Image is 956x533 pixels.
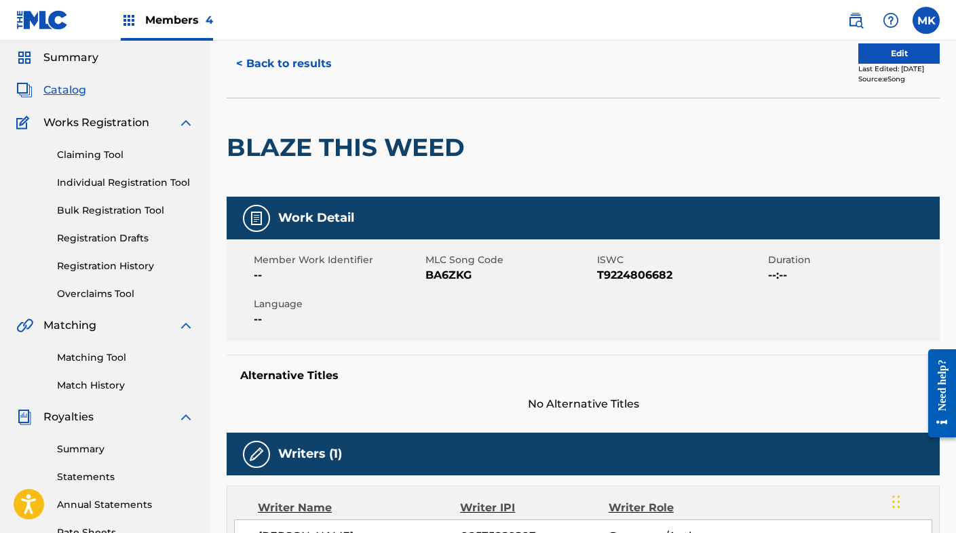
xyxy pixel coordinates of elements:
a: Overclaims Tool [57,287,194,301]
img: Top Rightsholders [121,12,137,28]
h5: Writers (1) [278,446,342,462]
img: Writers [248,446,265,462]
img: Summary [16,50,33,66]
span: Matching [43,317,96,334]
a: Registration Drafts [57,231,194,245]
img: Works Registration [16,115,34,131]
span: -- [254,267,422,283]
h5: Work Detail [278,210,354,226]
h5: Alternative Titles [240,369,926,382]
img: expand [178,317,194,334]
span: Summary [43,50,98,66]
span: T9224806682 [597,267,765,283]
img: help [883,12,899,28]
span: MLC Song Code [425,253,594,267]
div: User Menu [913,7,940,34]
a: Matching Tool [57,351,194,365]
span: --:-- [768,267,936,283]
img: Matching [16,317,33,334]
div: Drag [892,481,900,522]
span: -- [254,311,422,328]
div: Writer Role [609,500,744,516]
div: Last Edited: [DATE] [858,64,940,74]
a: Summary [57,442,194,456]
a: CatalogCatalog [16,82,86,98]
a: Annual Statements [57,498,194,512]
div: Help [877,7,904,34]
div: Writer Name [258,500,460,516]
a: Statements [57,470,194,484]
iframe: Resource Center [918,338,956,448]
a: Individual Registration Tool [57,176,194,190]
a: SummarySummary [16,50,98,66]
span: Works Registration [43,115,149,131]
span: Duration [768,253,936,267]
a: Bulk Registration Tool [57,203,194,218]
span: BA6ZKG [425,267,594,283]
div: Source: eSong [858,74,940,84]
button: < Back to results [227,47,341,81]
span: Member Work Identifier [254,253,422,267]
span: Catalog [43,82,86,98]
iframe: Chat Widget [888,468,956,533]
img: MLC Logo [16,10,69,30]
img: Royalties [16,409,33,425]
span: Members [145,12,213,28]
button: Edit [858,43,940,64]
img: search [847,12,864,28]
a: Public Search [842,7,869,34]
img: Catalog [16,82,33,98]
span: ISWC [597,253,765,267]
h2: BLAZE THIS WEED [227,132,472,163]
a: Registration History [57,259,194,273]
span: Royalties [43,409,94,425]
img: expand [178,409,194,425]
a: Match History [57,378,194,393]
span: Language [254,297,422,311]
a: Claiming Tool [57,148,194,162]
span: No Alternative Titles [227,396,940,412]
img: expand [178,115,194,131]
img: Work Detail [248,210,265,226]
div: Writer IPI [460,500,609,516]
span: 4 [206,14,213,26]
